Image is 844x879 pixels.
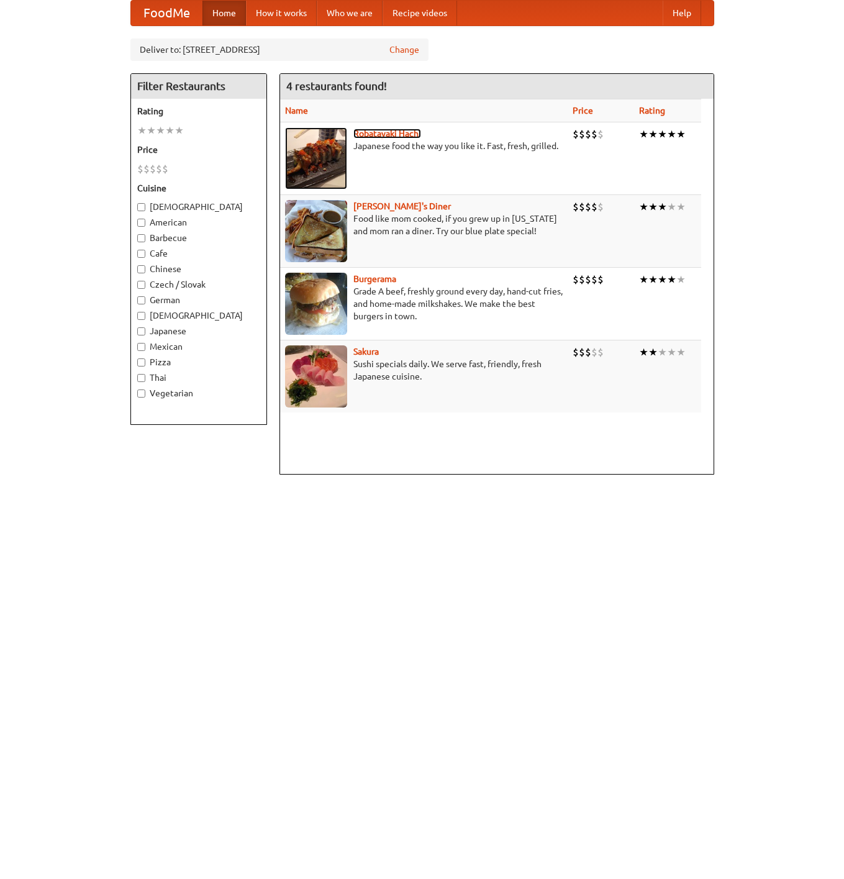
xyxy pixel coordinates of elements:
li: $ [162,162,168,176]
input: German [137,296,145,304]
a: How it works [246,1,317,25]
input: Czech / Slovak [137,281,145,289]
li: ★ [658,273,667,286]
label: American [137,216,260,229]
label: Czech / Slovak [137,278,260,291]
li: $ [585,127,591,141]
li: $ [585,345,591,359]
input: Barbecue [137,234,145,242]
label: Pizza [137,356,260,368]
input: Cafe [137,250,145,258]
label: [DEMOGRAPHIC_DATA] [137,309,260,322]
h5: Price [137,143,260,156]
li: ★ [667,127,676,141]
li: ★ [165,124,175,137]
li: $ [585,273,591,286]
li: ★ [658,345,667,359]
li: ★ [639,273,648,286]
li: $ [150,162,156,176]
input: Chinese [137,265,145,273]
li: ★ [676,345,686,359]
li: $ [579,345,585,359]
img: sakura.jpg [285,345,347,408]
label: Mexican [137,340,260,353]
a: Change [389,43,419,56]
li: $ [579,273,585,286]
li: $ [143,162,150,176]
li: ★ [156,124,165,137]
a: Name [285,106,308,116]
li: $ [591,127,597,141]
li: ★ [648,273,658,286]
li: $ [591,345,597,359]
li: $ [573,273,579,286]
input: American [137,219,145,227]
a: Robatayaki Hachi [353,129,421,139]
h5: Cuisine [137,182,260,194]
li: ★ [175,124,184,137]
label: Japanese [137,325,260,337]
li: ★ [639,200,648,214]
input: [DEMOGRAPHIC_DATA] [137,312,145,320]
p: Food like mom cooked, if you grew up in [US_STATE] and mom ran a diner. Try our blue plate special! [285,212,563,237]
li: $ [573,345,579,359]
label: Thai [137,371,260,384]
input: Mexican [137,343,145,351]
li: ★ [667,200,676,214]
h5: Rating [137,105,260,117]
input: [DEMOGRAPHIC_DATA] [137,203,145,211]
li: ★ [667,273,676,286]
ng-pluralize: 4 restaurants found! [286,80,387,92]
div: Deliver to: [STREET_ADDRESS] [130,39,429,61]
a: Who we are [317,1,383,25]
li: $ [597,345,604,359]
li: $ [585,200,591,214]
label: Vegetarian [137,387,260,399]
li: $ [591,200,597,214]
p: Grade A beef, freshly ground every day, hand-cut fries, and home-made milkshakes. We make the bes... [285,285,563,322]
li: $ [573,200,579,214]
p: Japanese food the way you like it. Fast, fresh, grilled. [285,140,563,152]
li: $ [156,162,162,176]
a: Rating [639,106,665,116]
li: $ [579,127,585,141]
input: Pizza [137,358,145,367]
li: $ [597,127,604,141]
a: FoodMe [131,1,202,25]
a: Help [663,1,701,25]
li: $ [137,162,143,176]
li: ★ [648,127,658,141]
input: Vegetarian [137,389,145,398]
a: Sakura [353,347,379,357]
label: [DEMOGRAPHIC_DATA] [137,201,260,213]
li: ★ [658,127,667,141]
label: Chinese [137,263,260,275]
li: ★ [676,200,686,214]
li: $ [573,127,579,141]
img: burgerama.jpg [285,273,347,335]
a: Price [573,106,593,116]
a: Recipe videos [383,1,457,25]
li: ★ [137,124,147,137]
li: ★ [639,345,648,359]
li: $ [597,200,604,214]
li: $ [597,273,604,286]
label: Barbecue [137,232,260,244]
a: Burgerama [353,274,396,284]
p: Sushi specials daily. We serve fast, friendly, fresh Japanese cuisine. [285,358,563,383]
label: German [137,294,260,306]
img: sallys.jpg [285,200,347,262]
h4: Filter Restaurants [131,74,266,99]
li: ★ [676,127,686,141]
li: ★ [648,345,658,359]
li: ★ [147,124,156,137]
a: [PERSON_NAME]'s Diner [353,201,451,211]
label: Cafe [137,247,260,260]
li: $ [579,200,585,214]
li: ★ [639,127,648,141]
input: Thai [137,374,145,382]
